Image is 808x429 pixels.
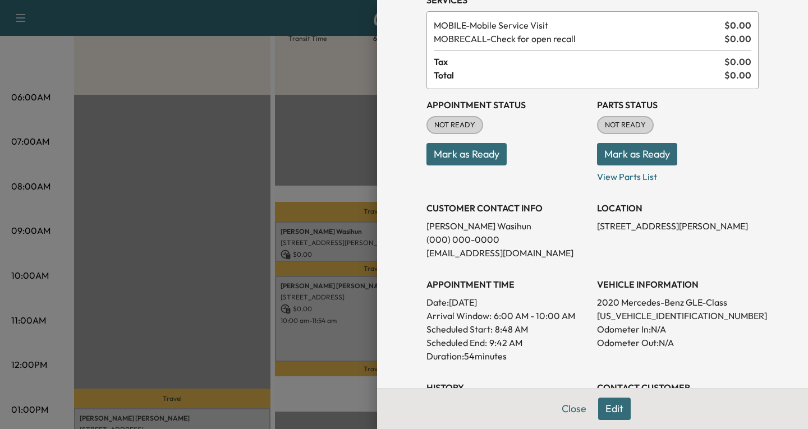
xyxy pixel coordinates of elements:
[428,119,482,131] span: NOT READY
[597,336,759,349] p: Odometer Out: N/A
[597,309,759,322] p: [US_VEHICLE_IDENTIFICATION_NUMBER]
[426,336,487,349] p: Scheduled End:
[598,398,631,420] button: Edit
[426,309,588,322] p: Arrival Window:
[597,322,759,336] p: Odometer In: N/A
[597,98,759,112] h3: Parts Status
[426,201,588,215] h3: CUSTOMER CONTACT INFO
[597,296,759,309] p: 2020 Mercedes-Benz GLE-Class
[597,219,759,233] p: [STREET_ADDRESS][PERSON_NAME]
[434,68,724,82] span: Total
[554,398,594,420] button: Close
[426,322,493,336] p: Scheduled Start:
[597,381,759,394] h3: CONTACT CUSTOMER
[426,143,507,165] button: Mark as Ready
[434,19,720,32] span: Mobile Service Visit
[426,278,588,291] h3: APPOINTMENT TIME
[724,32,751,45] span: $ 0.00
[426,98,588,112] h3: Appointment Status
[495,322,528,336] p: 8:48 AM
[434,32,720,45] span: Check for open recall
[426,381,588,394] h3: History
[597,278,759,291] h3: VEHICLE INFORMATION
[489,336,522,349] p: 9:42 AM
[434,55,724,68] span: Tax
[597,143,677,165] button: Mark as Ready
[426,296,588,309] p: Date: [DATE]
[724,55,751,68] span: $ 0.00
[724,68,751,82] span: $ 0.00
[426,233,588,246] p: (000) 000-0000
[426,219,588,233] p: [PERSON_NAME] Wasihun
[598,119,653,131] span: NOT READY
[426,246,588,260] p: [EMAIL_ADDRESS][DOMAIN_NAME]
[597,201,759,215] h3: LOCATION
[494,309,575,322] span: 6:00 AM - 10:00 AM
[426,349,588,363] p: Duration: 54 minutes
[724,19,751,32] span: $ 0.00
[597,165,759,183] p: View Parts List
